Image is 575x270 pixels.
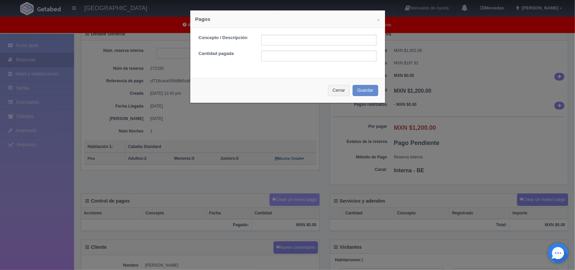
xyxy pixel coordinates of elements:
h4: Pagos [195,16,380,23]
label: Cantidad pagada [194,51,256,57]
button: × [377,17,380,22]
button: Guardar [353,85,378,96]
label: Concepto / Descripción [194,35,256,41]
button: Cerrar [328,85,350,96]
